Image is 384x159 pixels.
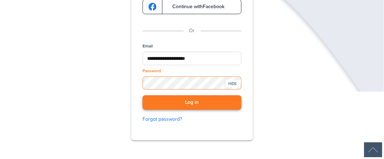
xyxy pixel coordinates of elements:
[143,76,241,90] input: Password
[143,115,241,123] a: Forgot password?
[143,52,241,65] input: Email
[165,4,224,9] span: Continue with Facebook
[225,80,240,87] div: HIDE
[189,27,195,35] p: Or
[364,142,382,157] img: Back to Top
[149,3,156,11] img: google-logo
[143,95,241,110] button: Log in
[364,142,382,157] div: Scroll Back to Top
[143,68,161,74] label: Password
[143,43,153,49] label: Email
